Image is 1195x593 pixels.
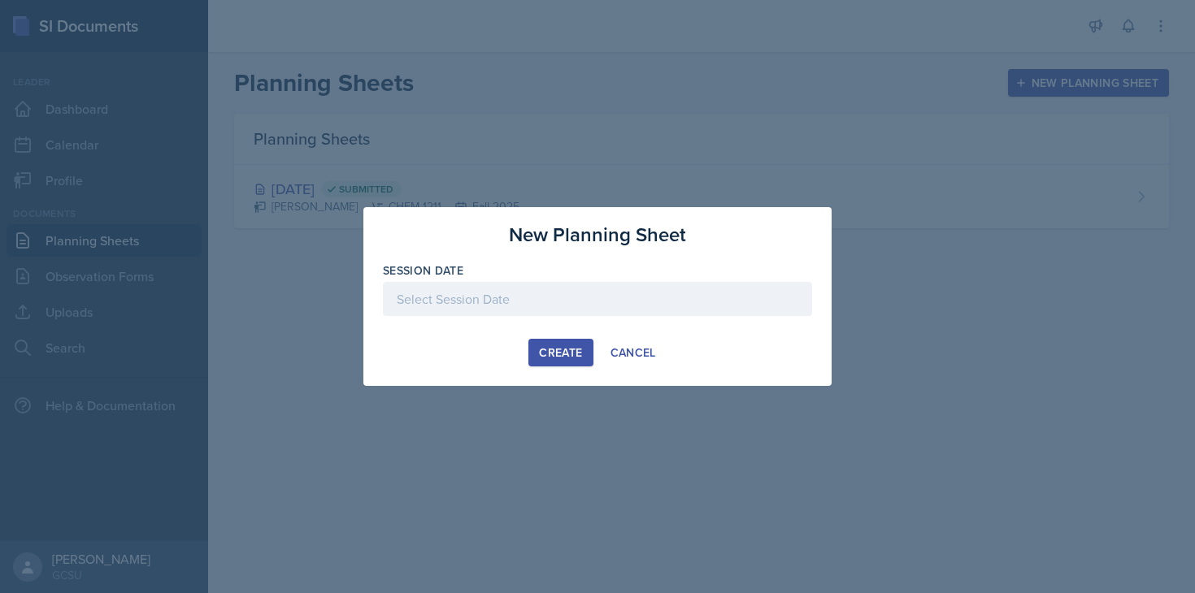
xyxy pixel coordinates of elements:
h3: New Planning Sheet [509,220,686,249]
label: Session Date [383,262,463,279]
div: Create [539,346,582,359]
div: Cancel [611,346,656,359]
button: Create [528,339,593,366]
button: Cancel [600,339,667,366]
